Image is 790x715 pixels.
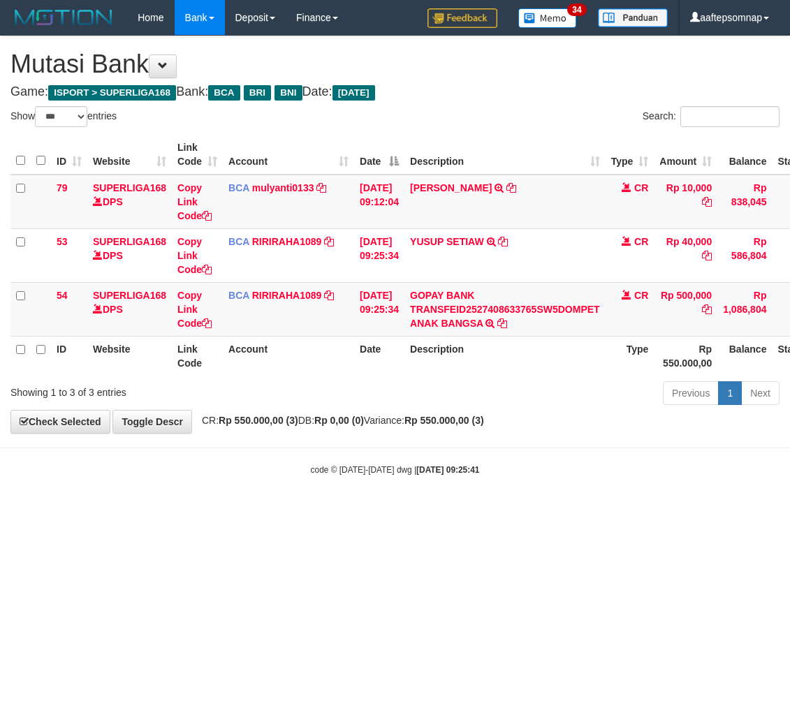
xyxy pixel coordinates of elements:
td: Rp 838,045 [717,175,772,229]
td: DPS [87,282,172,336]
label: Search: [643,106,780,127]
th: Account: activate to sort column ascending [223,135,354,175]
span: 54 [57,290,68,301]
td: DPS [87,228,172,282]
th: ID [51,336,87,376]
label: Show entries [10,106,117,127]
td: DPS [87,175,172,229]
span: BCA [228,236,249,247]
a: [PERSON_NAME] [410,182,492,193]
a: GOPAY BANK TRANSFEID2527408633765SW5DOMPET ANAK BANGSA [410,290,600,329]
div: Showing 1 to 3 of 3 entries [10,380,319,399]
td: Rp 586,804 [717,228,772,282]
th: Link Code: activate to sort column ascending [172,135,223,175]
span: BCA [208,85,240,101]
a: Copy Rp 40,000 to clipboard [702,250,712,261]
a: SUPERLIGA168 [93,182,166,193]
a: YUSUP SETIAW [410,236,484,247]
a: Copy Rp 10,000 to clipboard [702,196,712,207]
img: Feedback.jpg [427,8,497,28]
select: Showentries [35,106,87,127]
a: Copy mulyanti0133 to clipboard [316,182,326,193]
span: BRI [244,85,271,101]
span: 79 [57,182,68,193]
a: RIRIRAHA1089 [252,290,322,301]
a: Copy GOPAY BANK TRANSFEID2527408633765SW5DOMPET ANAK BANGSA to clipboard [497,318,507,329]
th: Balance [717,336,772,376]
th: Type [606,336,654,376]
img: Button%20Memo.svg [518,8,577,28]
th: Website [87,336,172,376]
a: SUPERLIGA168 [93,236,166,247]
a: Copy Link Code [177,236,212,275]
a: Copy YUSUP SETIAW to clipboard [498,236,508,247]
a: Copy Link Code [177,182,212,221]
th: Website: activate to sort column ascending [87,135,172,175]
strong: Rp 0,00 (0) [314,415,364,426]
td: Rp 10,000 [654,175,717,229]
span: [DATE] [332,85,375,101]
img: panduan.png [598,8,668,27]
strong: Rp 550.000,00 (3) [404,415,484,426]
a: Next [741,381,780,405]
th: Link Code [172,336,223,376]
td: [DATE] 09:25:34 [354,228,404,282]
th: Account [223,336,354,376]
a: Copy RIRIRAHA1089 to clipboard [324,236,334,247]
a: Copy ANDI MUHAMAD to clipboard [506,182,516,193]
h4: Game: Bank: Date: [10,85,780,99]
a: RIRIRAHA1089 [252,236,322,247]
a: Check Selected [10,410,110,434]
span: CR [634,182,648,193]
td: Rp 500,000 [654,282,717,336]
th: Amount: activate to sort column ascending [654,135,717,175]
th: Date [354,336,404,376]
a: SUPERLIGA168 [93,290,166,301]
img: MOTION_logo.png [10,7,117,28]
span: 53 [57,236,68,247]
span: BCA [228,182,249,193]
th: Description: activate to sort column ascending [404,135,606,175]
input: Search: [680,106,780,127]
strong: Rp 550.000,00 (3) [219,415,298,426]
td: Rp 1,086,804 [717,282,772,336]
td: Rp 40,000 [654,228,717,282]
small: code © [DATE]-[DATE] dwg | [311,465,480,475]
span: 34 [567,3,586,16]
span: CR: DB: Variance: [195,415,484,426]
h1: Mutasi Bank [10,50,780,78]
th: Type: activate to sort column ascending [606,135,654,175]
span: BNI [275,85,302,101]
th: Description [404,336,606,376]
a: Copy Link Code [177,290,212,329]
a: Previous [663,381,719,405]
a: 1 [718,381,742,405]
td: [DATE] 09:25:34 [354,282,404,336]
a: Toggle Descr [112,410,192,434]
th: Balance [717,135,772,175]
a: Copy Rp 500,000 to clipboard [702,304,712,315]
th: ID: activate to sort column ascending [51,135,87,175]
th: Rp 550.000,00 [654,336,717,376]
span: ISPORT > SUPERLIGA168 [48,85,176,101]
span: BCA [228,290,249,301]
span: CR [634,290,648,301]
a: Copy RIRIRAHA1089 to clipboard [324,290,334,301]
span: CR [634,236,648,247]
th: Date: activate to sort column descending [354,135,404,175]
td: [DATE] 09:12:04 [354,175,404,229]
a: mulyanti0133 [252,182,314,193]
strong: [DATE] 09:25:41 [416,465,479,475]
